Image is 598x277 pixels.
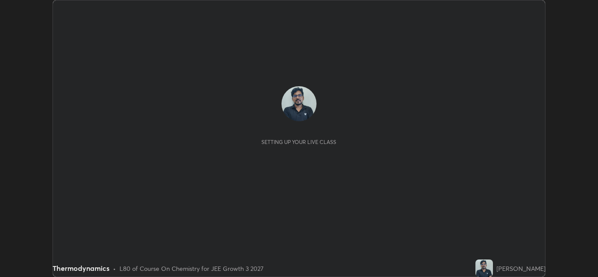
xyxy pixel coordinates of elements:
[281,86,317,121] img: c438d33b5f8f45deb8631a47d5d110ef.jpg
[475,259,493,277] img: c438d33b5f8f45deb8631a47d5d110ef.jpg
[113,264,116,273] div: •
[53,263,109,273] div: Thermodynamics
[496,264,545,273] div: [PERSON_NAME]
[120,264,264,273] div: L80 of Course On Chemistry for JEE Growth 3 2027
[261,139,336,145] div: Setting up your live class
